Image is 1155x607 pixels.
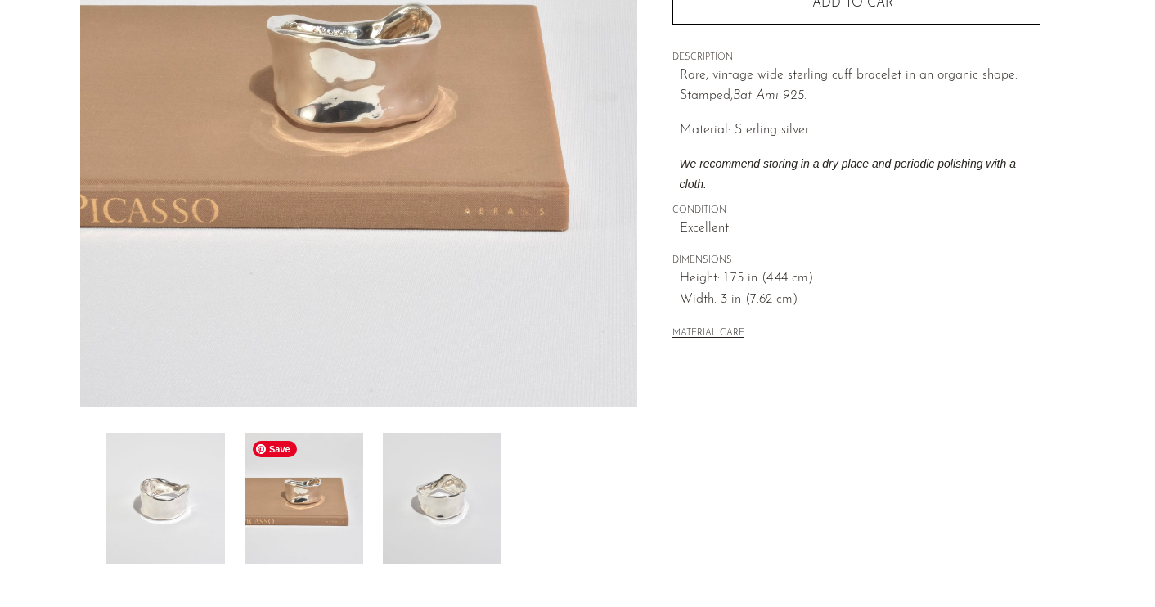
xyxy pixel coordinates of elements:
img: Organic Cuff Bracelet [245,433,363,564]
p: Rare, vintage wide sterling cuff bracelet in an organic shape. Stamped, [680,65,1040,107]
span: DESCRIPTION [672,51,1040,65]
p: Material: Sterling silver. [680,120,1040,142]
button: MATERIAL CARE [672,328,744,340]
img: Organic Cuff Bracelet [106,433,225,564]
i: We recommend storing in a dry place and periodic polishing with a cloth. [680,157,1016,191]
span: Save [253,441,297,457]
img: Organic Cuff Bracelet [383,433,501,564]
em: Bat Ami 925. [733,89,807,102]
span: Width: 3 in (7.62 cm) [680,290,1040,311]
span: CONDITION [672,204,1040,218]
span: Excellent. [680,218,1040,240]
span: DIMENSIONS [672,254,1040,268]
span: Height: 1.75 in (4.44 cm) [680,268,1040,290]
